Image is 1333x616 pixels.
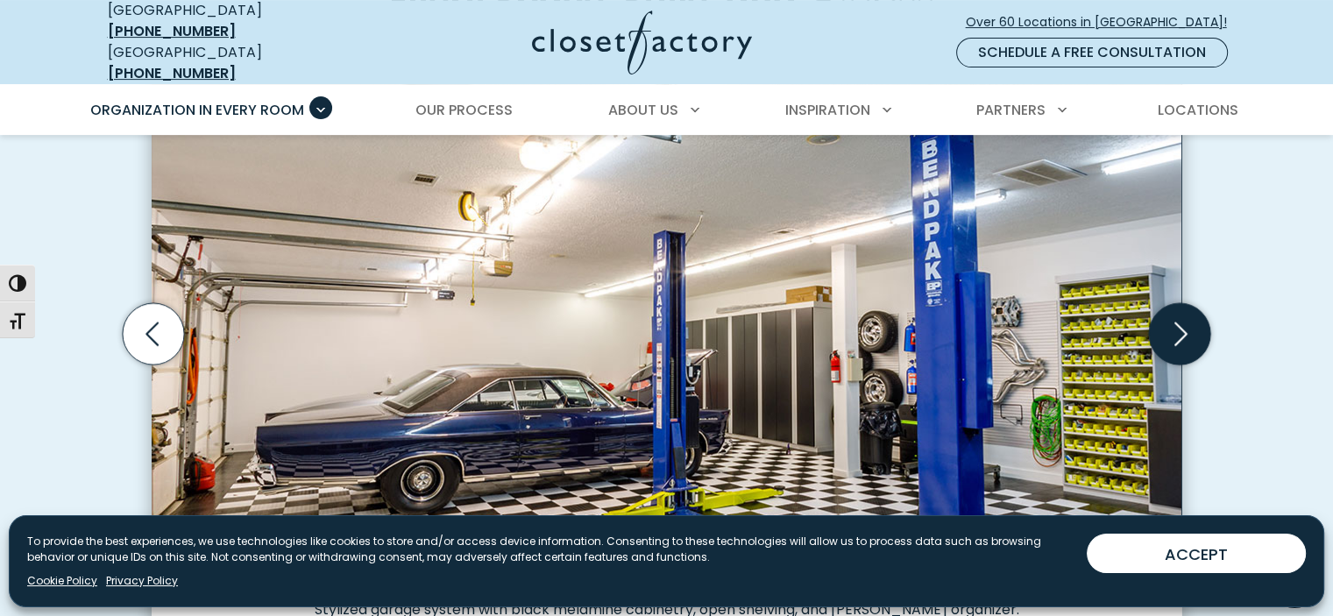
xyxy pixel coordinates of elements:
div: [GEOGRAPHIC_DATA] [108,42,362,84]
nav: Primary Menu [78,86,1256,135]
span: Partners [976,100,1046,120]
span: About Us [608,100,678,120]
span: Over 60 Locations in [GEOGRAPHIC_DATA]! [966,13,1241,32]
img: Stylized garage system with black melamine cabinetry, open shelving, and slatwall organizer. [152,48,1181,587]
button: Previous slide [116,296,191,372]
span: Inspiration [785,100,870,120]
a: Privacy Policy [106,573,178,589]
button: ACCEPT [1087,534,1306,573]
span: Locations [1157,100,1237,120]
button: Next slide [1142,296,1217,372]
a: Over 60 Locations in [GEOGRAPHIC_DATA]! [965,7,1242,38]
a: Schedule a Free Consultation [956,38,1228,67]
span: Our Process [415,100,513,120]
a: [PHONE_NUMBER] [108,21,236,41]
a: [PHONE_NUMBER] [108,63,236,83]
p: To provide the best experiences, we use technologies like cookies to store and/or access device i... [27,534,1073,565]
a: Cookie Policy [27,573,97,589]
img: Closet Factory Logo [532,11,752,74]
span: Organization in Every Room [90,100,304,120]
